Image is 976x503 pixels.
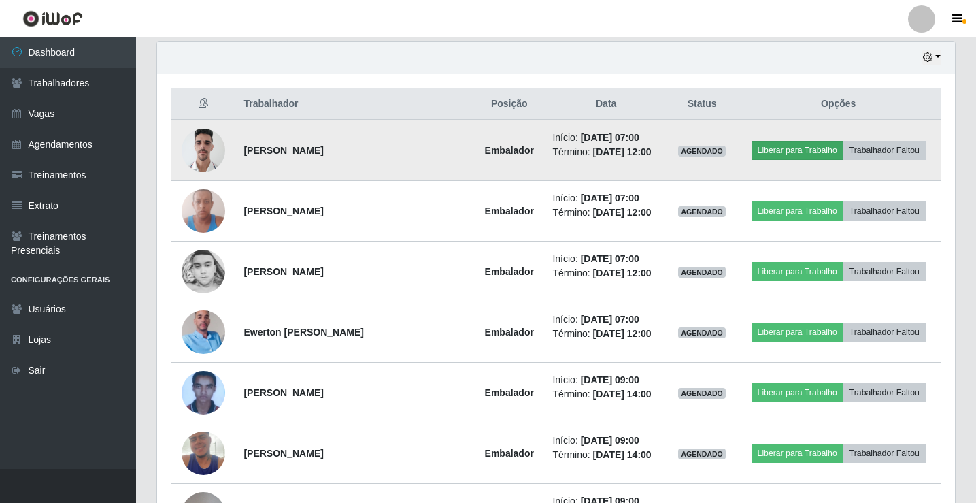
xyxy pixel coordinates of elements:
[485,145,534,156] strong: Embalador
[678,327,726,338] span: AGENDADO
[552,145,660,159] li: Término:
[485,266,534,277] strong: Embalador
[581,253,639,264] time: [DATE] 07:00
[235,88,474,120] th: Trabalhador
[678,206,726,217] span: AGENDADO
[581,314,639,325] time: [DATE] 07:00
[243,145,323,156] strong: [PERSON_NAME]
[593,267,652,278] time: [DATE] 12:00
[552,327,660,341] li: Término:
[552,191,660,206] li: Início:
[182,121,225,179] img: 1672924950006.jpeg
[736,88,941,120] th: Opções
[752,141,843,160] button: Liberar para Trabalho
[474,88,544,120] th: Posição
[668,88,736,120] th: Status
[581,435,639,446] time: [DATE] 09:00
[752,383,843,402] button: Liberar para Trabalho
[843,444,926,463] button: Trabalhador Faltou
[843,323,926,342] button: Trabalhador Faltou
[182,293,225,371] img: 1745875632441.jpeg
[752,262,843,281] button: Liberar para Trabalho
[593,449,652,460] time: [DATE] 14:00
[552,131,660,145] li: Início:
[182,365,225,421] img: 1673386012464.jpeg
[243,206,323,216] strong: [PERSON_NAME]
[544,88,668,120] th: Data
[593,146,652,157] time: [DATE] 12:00
[552,373,660,387] li: Início:
[593,389,652,400] time: [DATE] 14:00
[678,388,726,399] span: AGENDADO
[581,132,639,143] time: [DATE] 07:00
[552,266,660,280] li: Término:
[593,207,652,218] time: [DATE] 12:00
[243,387,323,398] strong: [PERSON_NAME]
[593,328,652,339] time: [DATE] 12:00
[752,201,843,221] button: Liberar para Trabalho
[552,206,660,220] li: Término:
[552,312,660,327] li: Início:
[843,141,926,160] button: Trabalhador Faltou
[552,434,660,448] li: Início:
[182,250,225,293] img: 1736286456624.jpeg
[485,387,534,398] strong: Embalador
[243,448,323,459] strong: [PERSON_NAME]
[485,327,534,338] strong: Embalador
[678,146,726,157] span: AGENDADO
[182,182,225,240] img: 1677584199687.jpeg
[243,266,323,277] strong: [PERSON_NAME]
[581,193,639,204] time: [DATE] 07:00
[843,201,926,221] button: Trabalhador Faltou
[581,374,639,385] time: [DATE] 09:00
[552,387,660,402] li: Término:
[843,262,926,281] button: Trabalhador Faltou
[243,327,364,338] strong: Ewerton [PERSON_NAME]
[22,10,83,27] img: CoreUI Logo
[752,323,843,342] button: Liberar para Trabalho
[678,449,726,459] span: AGENDADO
[843,383,926,402] button: Trabalhador Faltou
[552,448,660,462] li: Término:
[485,448,534,459] strong: Embalador
[182,415,225,492] img: 1751474916234.jpeg
[752,444,843,463] button: Liberar para Trabalho
[485,206,534,216] strong: Embalador
[678,267,726,278] span: AGENDADO
[552,252,660,266] li: Início:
